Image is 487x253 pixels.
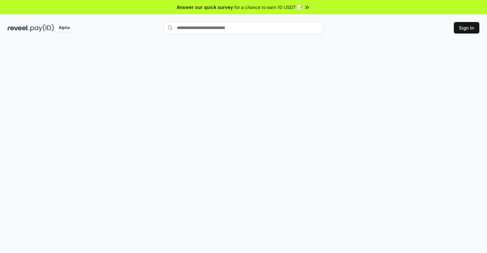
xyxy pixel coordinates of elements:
[177,4,233,11] span: Answer our quick survey
[234,4,303,11] span: for a chance to earn 10 USDT 📝
[454,22,479,33] button: Sign In
[30,24,54,32] img: pay_id
[55,24,73,32] div: Alpha
[8,24,29,32] img: reveel_dark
